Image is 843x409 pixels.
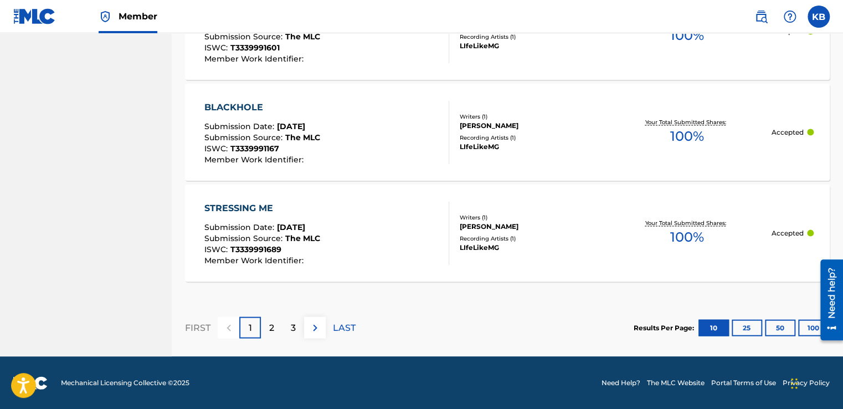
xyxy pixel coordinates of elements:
[772,228,804,238] p: Accepted
[204,132,285,142] span: Submission Source :
[61,378,189,388] span: Mechanical Licensing Collective © 2025
[765,320,795,336] button: 50
[285,233,320,243] span: The MLC
[204,101,320,114] div: BLACKHOLE
[791,367,798,400] div: Drag
[230,244,281,254] span: T3339991689
[204,54,306,64] span: Member Work Identifier :
[460,121,602,131] div: [PERSON_NAME]
[460,113,602,121] div: Writers ( 1 )
[204,244,230,254] span: ISWC :
[788,356,843,409] iframe: Chat Widget
[460,134,602,142] div: Recording Artists ( 1 )
[204,222,277,232] span: Submission Date :
[460,142,602,152] div: LIfeLikeMG
[13,376,48,390] img: logo
[277,222,305,232] span: [DATE]
[670,227,704,247] span: 100 %
[249,321,252,335] p: 1
[783,378,830,388] a: Privacy Policy
[754,10,768,23] img: search
[185,84,830,181] a: BLACKHOLESubmission Date:[DATE]Submission Source:The MLCISWC:T3339991167Member Work Identifier:Wr...
[185,185,830,282] a: STRESSING MESubmission Date:[DATE]Submission Source:The MLCISWC:T3339991689Member Work Identifier...
[808,6,830,28] div: User Menu
[204,144,230,154] span: ISWC :
[291,321,296,335] p: 3
[460,33,602,41] div: Recording Artists ( 1 )
[285,32,320,42] span: The MLC
[204,202,320,215] div: STRESSING ME
[732,320,762,336] button: 25
[13,8,56,24] img: MLC Logo
[460,243,602,253] div: LIfeLikeMG
[230,43,280,53] span: T3339991601
[285,132,320,142] span: The MLC
[309,321,322,335] img: right
[333,321,356,335] p: LAST
[269,321,274,335] p: 2
[779,6,801,28] div: Help
[204,233,285,243] span: Submission Source :
[812,255,843,345] iframe: Resource Center
[698,320,729,336] button: 10
[99,10,112,23] img: Top Rightsholder
[634,323,697,333] p: Results Per Page:
[645,219,729,227] p: Your Total Submitted Shares:
[185,321,210,335] p: FIRST
[711,378,776,388] a: Portal Terms of Use
[204,155,306,165] span: Member Work Identifier :
[460,41,602,51] div: LIfeLikeMG
[460,222,602,232] div: [PERSON_NAME]
[204,43,230,53] span: ISWC :
[670,25,704,45] span: 100 %
[277,121,305,131] span: [DATE]
[204,121,277,131] span: Submission Date :
[645,118,729,126] p: Your Total Submitted Shares:
[119,10,157,23] span: Member
[772,127,804,137] p: Accepted
[783,10,796,23] img: help
[602,378,640,388] a: Need Help?
[204,32,285,42] span: Submission Source :
[460,234,602,243] div: Recording Artists ( 1 )
[460,213,602,222] div: Writers ( 1 )
[670,126,704,146] span: 100 %
[204,255,306,265] span: Member Work Identifier :
[647,378,705,388] a: The MLC Website
[230,144,279,154] span: T3339991167
[750,6,772,28] a: Public Search
[798,320,829,336] button: 100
